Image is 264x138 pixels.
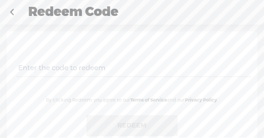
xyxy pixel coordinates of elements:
div: Redeem Code [24,0,241,24]
a: Privacy Policy [185,97,217,103]
button: Redeem [86,115,178,136]
div: By clicking Redeem, you agree to our and our . [36,92,228,107]
input: Enter the code to redeem [16,59,251,77]
a: Terms of Service [130,97,167,103]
